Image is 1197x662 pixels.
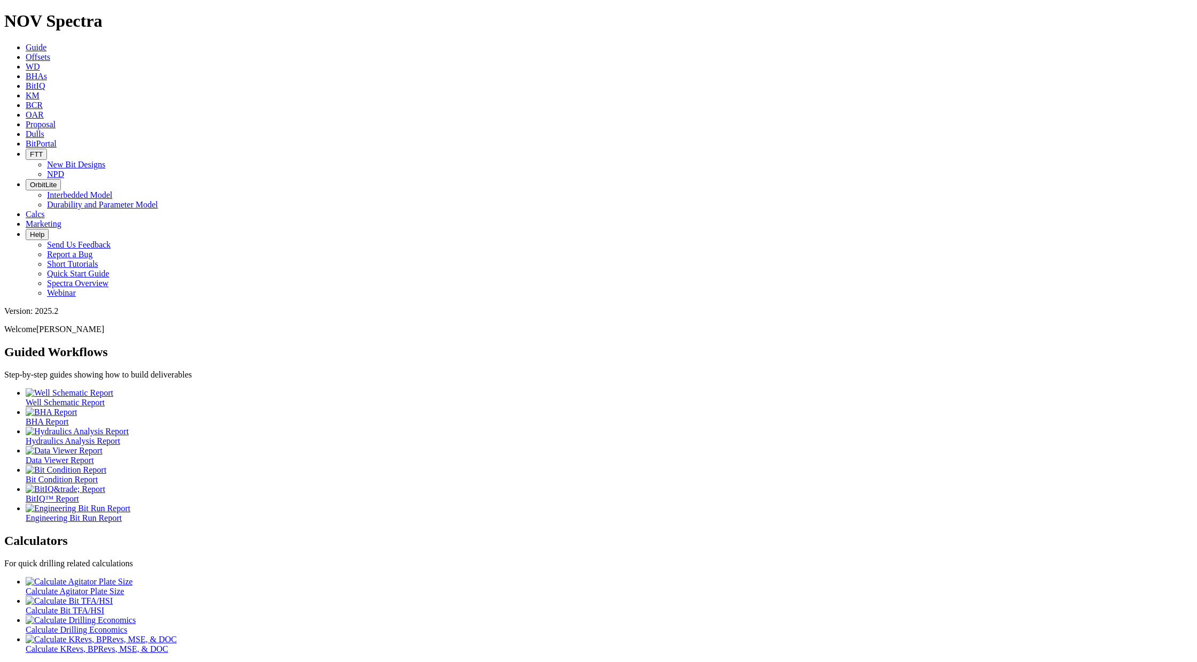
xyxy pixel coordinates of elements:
[26,513,122,522] span: Engineering Bit Run Report
[26,577,133,587] img: Calculate Agitator Plate Size
[47,279,108,288] a: Spectra Overview
[47,200,158,209] a: Durability and Parameter Model
[26,596,1193,615] a: Calculate Bit TFA/HSI Calculate Bit TFA/HSI
[26,635,1193,653] a: Calculate KRevs, BPRevs, MSE, & DOC Calculate KRevs, BPRevs, MSE, & DOC
[4,559,1193,568] p: For quick drilling related calculations
[26,179,61,190] button: OrbitLite
[26,101,43,110] a: BCR
[26,388,1193,407] a: Well Schematic Report Well Schematic Report
[4,370,1193,380] p: Step-by-step guides showing how to build deliverables
[26,615,1193,634] a: Calculate Drilling Economics Calculate Drilling Economics
[26,210,45,219] a: Calcs
[26,596,113,606] img: Calculate Bit TFA/HSI
[26,407,1193,426] a: BHA Report BHA Report
[4,306,1193,316] div: Version: 2025.2
[30,181,57,189] span: OrbitLite
[26,427,1193,445] a: Hydraulics Analysis Report Hydraulics Analysis Report
[4,534,1193,548] h2: Calculators
[26,436,120,445] span: Hydraulics Analysis Report
[26,139,57,148] a: BitPortal
[30,230,44,238] span: Help
[26,120,56,129] a: Proposal
[36,325,104,334] span: [PERSON_NAME]
[26,398,105,407] span: Well Schematic Report
[26,446,103,456] img: Data Viewer Report
[26,219,61,228] a: Marketing
[47,250,92,259] a: Report a Bug
[4,11,1193,31] h1: NOV Spectra
[47,160,105,169] a: New Bit Designs
[26,635,177,644] img: Calculate KRevs, BPRevs, MSE, & DOC
[47,170,64,179] a: NPD
[26,504,1193,522] a: Engineering Bit Run Report Engineering Bit Run Report
[26,494,79,503] span: BitIQ™ Report
[4,345,1193,359] h2: Guided Workflows
[26,577,1193,596] a: Calculate Agitator Plate Size Calculate Agitator Plate Size
[26,484,105,494] img: BitIQ&trade; Report
[47,288,76,297] a: Webinar
[26,81,45,90] a: BitIQ
[26,72,47,81] a: BHAs
[26,465,1193,484] a: Bit Condition Report Bit Condition Report
[26,484,1193,503] a: BitIQ&trade; Report BitIQ™ Report
[26,427,129,436] img: Hydraulics Analysis Report
[26,388,113,398] img: Well Schematic Report
[26,149,47,160] button: FTT
[26,129,44,138] a: Dulls
[26,475,98,484] span: Bit Condition Report
[26,446,1193,465] a: Data Viewer Report Data Viewer Report
[26,110,44,119] a: OAR
[47,259,98,268] a: Short Tutorials
[26,407,77,417] img: BHA Report
[47,240,111,249] a: Send Us Feedback
[26,417,68,426] span: BHA Report
[47,269,109,278] a: Quick Start Guide
[26,62,40,71] a: WD
[26,465,106,475] img: Bit Condition Report
[26,43,46,52] a: Guide
[30,150,43,158] span: FTT
[26,615,136,625] img: Calculate Drilling Economics
[4,325,1193,334] p: Welcome
[47,190,112,199] a: Interbedded Model
[26,504,130,513] img: Engineering Bit Run Report
[26,229,49,240] button: Help
[26,456,94,465] span: Data Viewer Report
[26,91,40,100] a: KM
[26,52,50,61] a: Offsets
